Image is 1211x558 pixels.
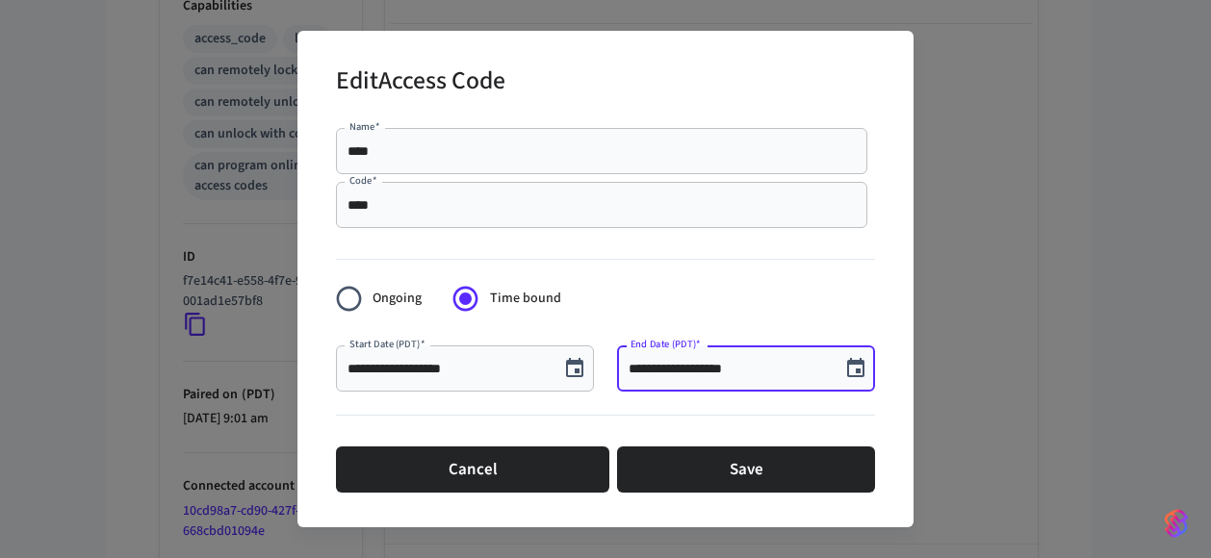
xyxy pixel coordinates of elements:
[373,289,422,309] span: Ongoing
[336,54,505,113] h2: Edit Access Code
[631,337,701,351] label: End Date (PDT)
[617,446,875,493] button: Save
[349,337,425,351] label: Start Date (PDT)
[555,349,594,388] button: Choose date, selected date is Sep 5, 2025
[490,289,561,309] span: Time bound
[336,446,609,493] button: Cancel
[837,349,875,388] button: Choose date, selected date is Sep 5, 2025
[1165,508,1188,539] img: SeamLogoGradient.69752ec5.svg
[349,173,377,188] label: Code
[349,119,380,134] label: Name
